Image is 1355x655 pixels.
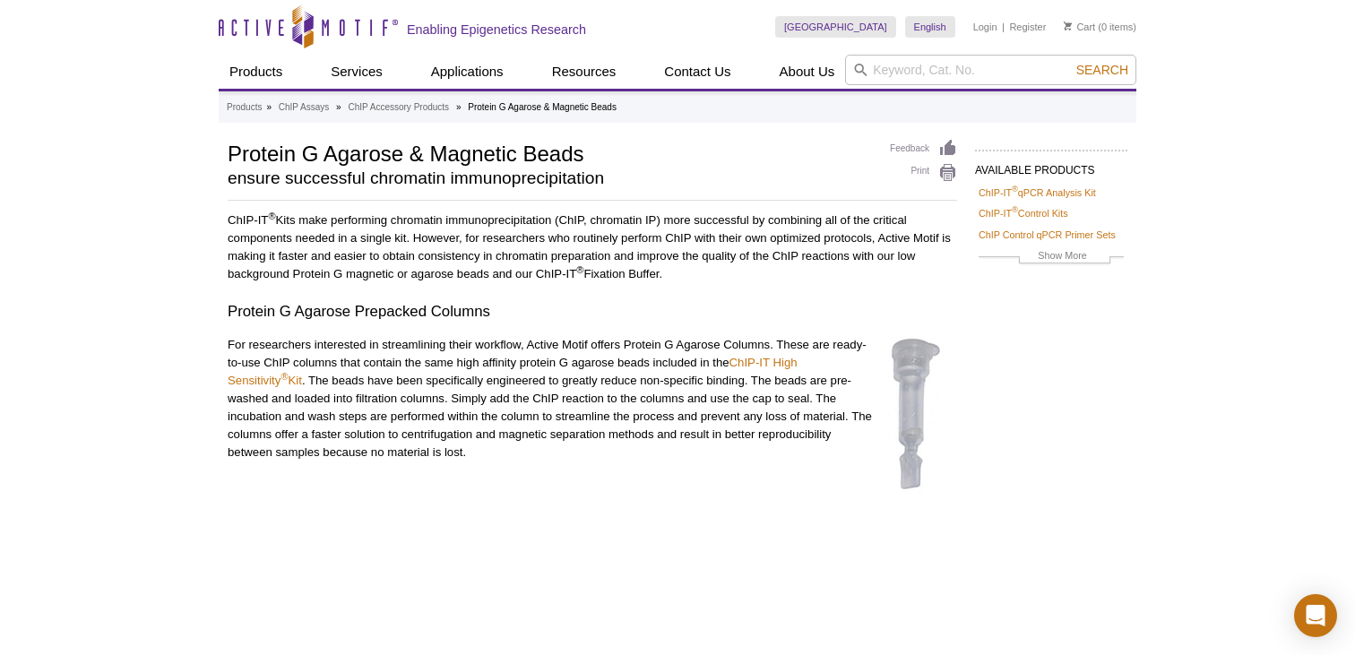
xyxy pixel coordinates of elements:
[541,55,627,89] a: Resources
[1012,185,1018,194] sup: ®
[420,55,514,89] a: Applications
[979,247,1124,268] a: Show More
[979,205,1068,221] a: ChIP-IT®Control Kits
[228,211,957,283] p: ChIP-IT Kits make performing chromatin immunoprecipitation (ChIP, chromatin IP) more successful b...
[769,55,846,89] a: About Us
[228,336,957,461] p: For researchers interested in streamlining their workflow, Active Motif offers Protein G Agarose ...
[1009,21,1046,33] a: Register
[1064,16,1136,38] li: (0 items)
[979,185,1096,201] a: ChIP-IT®qPCR Analysis Kit
[468,102,617,112] li: Protein G Agarose & Magnetic Beads
[1064,21,1095,33] a: Cart
[845,55,1136,85] input: Keyword, Cat. No.
[890,163,957,183] a: Print
[1002,16,1005,38] li: |
[228,301,957,323] h3: Protein G Agarose Prepacked Columns
[653,55,741,89] a: Contact Us
[1076,63,1128,77] span: Search
[456,102,462,112] li: »
[227,99,262,116] a: Products
[890,139,957,159] a: Feedback
[348,99,449,116] a: ChIP Accessory Products
[228,139,872,166] h1: Protein G Agarose & Magnetic Beads
[872,336,957,493] img: Protien G Agarose Prepacked Column
[320,55,393,89] a: Services
[905,16,955,38] a: English
[280,371,288,382] sup: ®
[266,102,272,112] li: »
[975,150,1127,182] h2: AVAILABLE PRODUCTS
[336,102,341,112] li: »
[228,170,872,186] h2: ensure successful chromatin immunoprecipitation
[1071,62,1134,78] button: Search
[1294,594,1337,637] div: Open Intercom Messenger
[279,99,330,116] a: ChIP Assays
[1064,22,1072,30] img: Your Cart
[979,227,1116,243] a: ChIP Control qPCR Primer Sets
[775,16,896,38] a: [GEOGRAPHIC_DATA]
[1012,206,1018,215] sup: ®
[219,55,293,89] a: Products
[407,22,586,38] h2: Enabling Epigenetics Research
[973,21,997,33] a: Login
[268,211,275,221] sup: ®
[576,264,583,275] sup: ®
